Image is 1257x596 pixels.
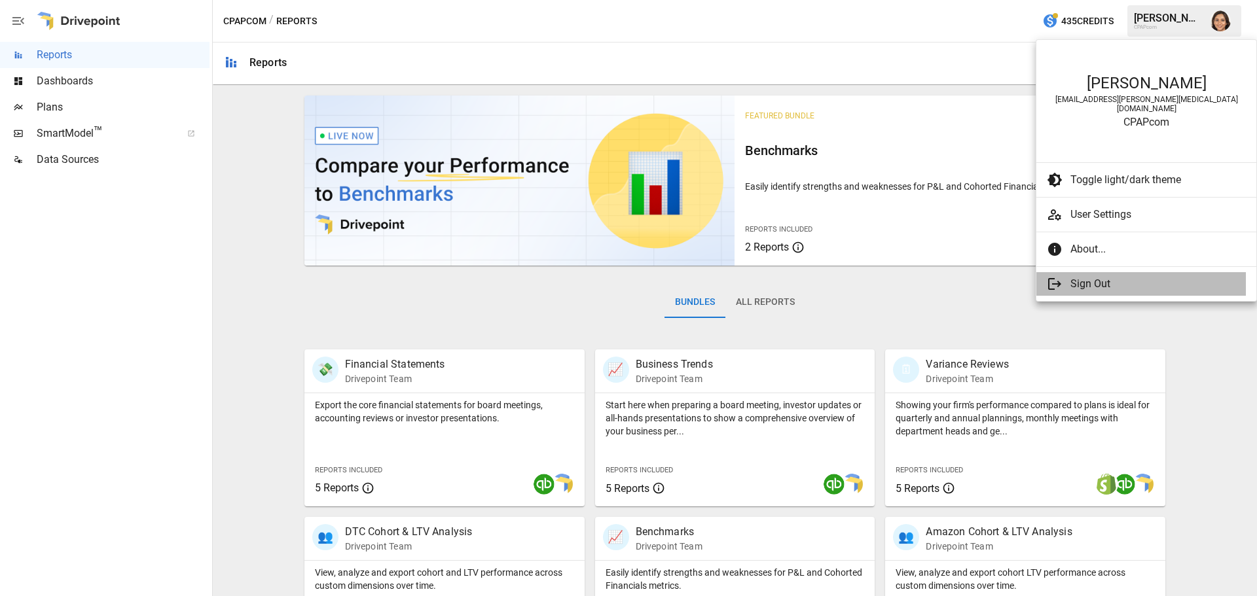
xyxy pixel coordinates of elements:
[1049,74,1243,92] div: [PERSON_NAME]
[1070,276,1235,292] span: Sign Out
[1070,207,1246,222] span: User Settings
[1070,172,1235,188] span: Toggle light/dark theme
[1070,241,1235,257] span: About...
[1049,116,1243,128] div: CPAPcom
[1049,95,1243,113] div: [EMAIL_ADDRESS][PERSON_NAME][MEDICAL_DATA][DOMAIN_NAME]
